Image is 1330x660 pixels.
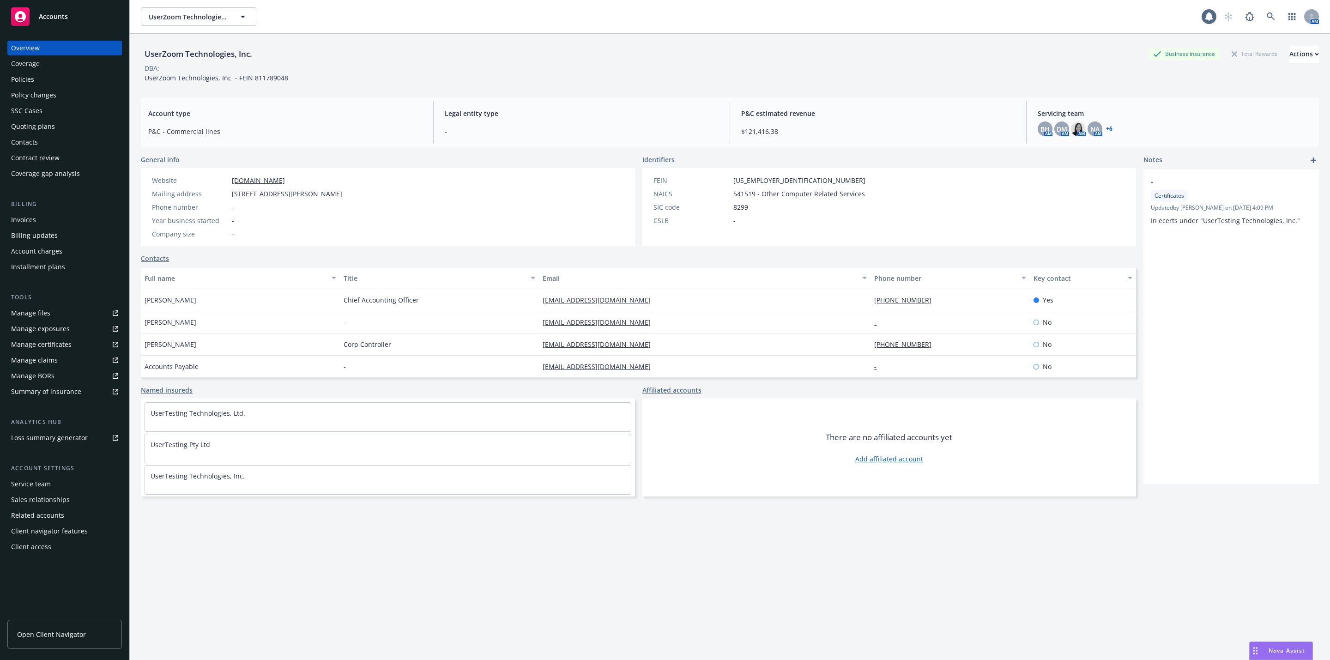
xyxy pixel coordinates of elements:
[11,369,54,383] div: Manage BORs
[17,630,86,639] span: Open Client Navigator
[141,7,256,26] button: UserZoom Technologies, Inc.
[11,508,64,523] div: Related accounts
[1034,273,1122,283] div: Key contact
[7,369,122,383] a: Manage BORs
[543,318,658,327] a: [EMAIL_ADDRESS][DOMAIN_NAME]
[11,41,40,55] div: Overview
[874,340,939,349] a: [PHONE_NUMBER]
[149,12,229,22] span: UserZoom Technologies, Inc.
[232,229,234,239] span: -
[141,254,169,263] a: Contacts
[7,166,122,181] a: Coverage gap analysis
[874,318,884,327] a: -
[148,109,422,118] span: Account type
[151,440,210,449] a: UserTesting Pty Ltd
[141,48,256,60] div: UserZoom Technologies, Inc.
[1227,48,1282,60] div: Total Rewards
[152,229,228,239] div: Company size
[11,88,56,103] div: Policy changes
[232,189,342,199] span: [STREET_ADDRESS][PERSON_NAME]
[1043,317,1052,327] span: No
[148,127,422,136] span: P&C - Commercial lines
[145,362,199,371] span: Accounts Payable
[7,200,122,209] div: Billing
[1289,45,1319,63] button: Actions
[11,337,72,352] div: Manage certificates
[653,189,730,199] div: NAICS
[826,432,952,443] span: There are no affiliated accounts yet
[543,296,658,304] a: [EMAIL_ADDRESS][DOMAIN_NAME]
[344,295,419,305] span: Chief Accounting Officer
[543,362,658,371] a: [EMAIL_ADDRESS][DOMAIN_NAME]
[11,151,60,165] div: Contract review
[642,385,701,395] a: Affiliated accounts
[7,293,122,302] div: Tools
[11,72,34,87] div: Policies
[1090,124,1100,134] span: NA
[1143,155,1162,166] span: Notes
[653,202,730,212] div: SIC code
[145,317,196,327] span: [PERSON_NAME]
[11,384,81,399] div: Summary of insurance
[7,524,122,539] a: Client navigator features
[7,88,122,103] a: Policy changes
[7,508,122,523] a: Related accounts
[7,321,122,336] a: Manage exposures
[1043,362,1052,371] span: No
[1308,155,1319,166] a: add
[1151,204,1312,212] span: Updated by [PERSON_NAME] on [DATE] 4:09 PM
[7,353,122,368] a: Manage claims
[145,339,196,349] span: [PERSON_NAME]
[1043,295,1053,305] span: Yes
[11,228,58,243] div: Billing updates
[7,228,122,243] a: Billing updates
[11,477,51,491] div: Service team
[1249,642,1313,660] button: Nova Assist
[1155,192,1184,200] span: Certificates
[232,202,234,212] span: -
[152,189,228,199] div: Mailing address
[7,260,122,274] a: Installment plans
[543,273,857,283] div: Email
[1040,124,1050,134] span: BH
[1038,109,1312,118] span: Servicing team
[11,119,55,134] div: Quoting plans
[11,321,70,336] div: Manage exposures
[151,409,245,418] a: UserTesting Technologies, Ltd.
[1250,642,1261,660] div: Drag to move
[741,127,1015,136] span: $121,416.38
[7,212,122,227] a: Invoices
[11,524,88,539] div: Client navigator features
[642,155,675,164] span: Identifiers
[733,202,748,212] span: 8299
[344,339,391,349] span: Corp Controller
[141,155,180,164] span: General info
[1219,7,1238,26] a: Start snowing
[11,212,36,227] div: Invoices
[871,267,1030,289] button: Phone number
[653,176,730,185] div: FEIN
[232,216,234,225] span: -
[1240,7,1259,26] a: Report a Bug
[7,72,122,87] a: Policies
[445,127,719,136] span: -
[1030,267,1136,289] button: Key contact
[7,492,122,507] a: Sales relationships
[344,273,525,283] div: Title
[39,13,68,20] span: Accounts
[855,454,923,464] a: Add affiliated account
[7,41,122,55] a: Overview
[7,430,122,445] a: Loss summary generator
[11,56,40,71] div: Coverage
[1043,339,1052,349] span: No
[1151,216,1300,225] span: In ecerts under "UserTesting Technologies, Inc."
[11,539,51,554] div: Client access
[7,244,122,259] a: Account charges
[11,430,88,445] div: Loss summary generator
[7,418,122,427] div: Analytics hub
[874,296,939,304] a: [PHONE_NUMBER]
[874,362,884,371] a: -
[1283,7,1301,26] a: Switch app
[151,472,245,480] a: UserTesting Technologies, Inc.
